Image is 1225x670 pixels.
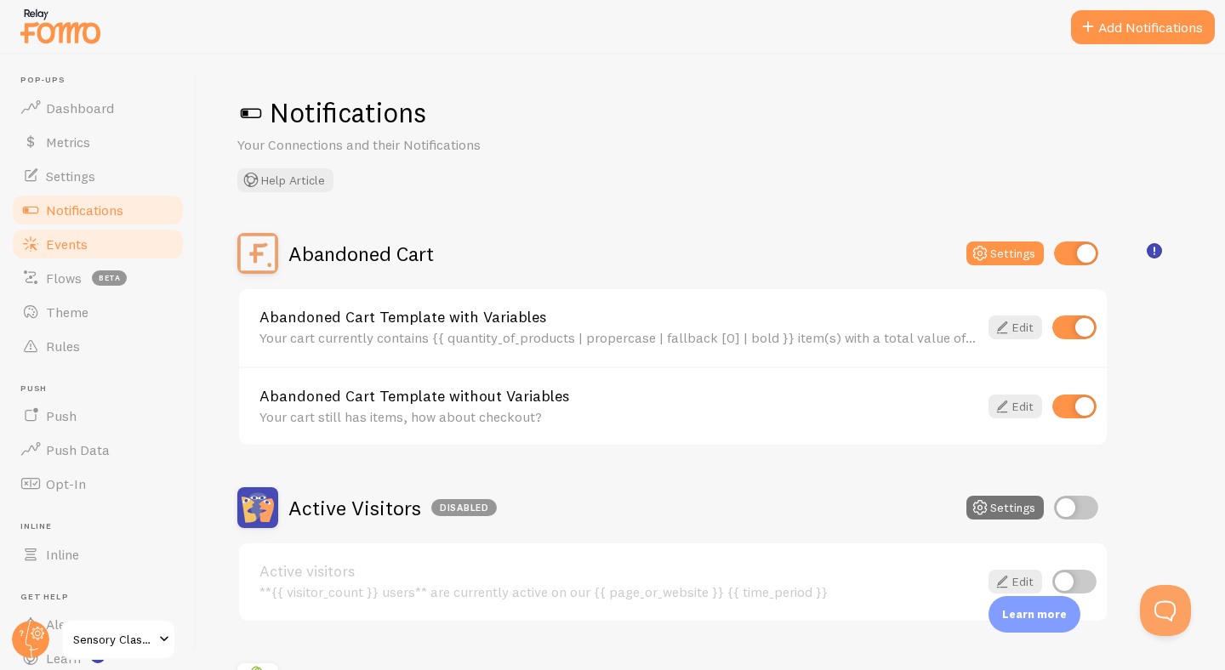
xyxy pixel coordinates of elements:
a: Notifications [10,193,185,227]
span: Opt-In [46,475,86,492]
a: Dashboard [10,91,185,125]
span: Inline [46,546,79,563]
a: Push Data [10,433,185,467]
img: Abandoned Cart [237,233,278,274]
span: Dashboard [46,99,114,116]
a: Abandoned Cart Template without Variables [259,389,978,404]
span: beta [92,270,127,286]
a: Inline [10,537,185,571]
a: Edit [989,315,1042,339]
span: Sensory Classroom [73,629,154,650]
div: Learn more [989,596,1080,633]
span: Push [46,407,77,424]
a: Edit [989,570,1042,593]
span: Settings [46,167,95,185]
span: Events [46,236,88,253]
img: Active Visitors [237,487,278,528]
a: Alerts [10,607,185,641]
a: Push [10,399,185,433]
a: Active visitors [259,564,978,579]
span: Inline [20,521,185,532]
span: Pop-ups [20,75,185,86]
div: **{{ visitor_count }} users** are currently active on our {{ page_or_website }} {{ time_period }} [259,584,978,599]
h2: Abandoned Cart [288,241,434,267]
h2: Active Visitors [288,495,497,521]
span: Push Data [46,441,110,458]
a: Abandoned Cart Template with Variables [259,309,978,325]
button: Settings [966,241,1044,265]
span: Metrics [46,133,90,150]
a: Metrics [10,125,185,159]
div: Disabled [431,499,497,516]
a: Events [10,227,185,261]
svg: <p>🛍️ For Shopify Users</p><p>To use the <strong>Abandoned Cart with Variables</strong> template,... [1147,243,1162,258]
h1: Notifications [237,95,1184,130]
a: Rules [10,329,185,363]
a: Theme [10,295,185,329]
img: fomo-relay-logo-orange.svg [18,4,103,48]
p: Learn more [1002,606,1067,622]
span: Alerts [46,616,83,633]
div: Your cart still has items, how about checkout? [259,409,978,424]
span: Theme [46,304,88,321]
iframe: Help Scout Beacon - Open [1140,585,1191,636]
a: Edit [989,395,1042,418]
span: Rules [46,338,80,355]
a: Sensory Classroom [61,619,176,660]
button: Settings [966,496,1044,520]
span: Get Help [20,592,185,603]
a: Settings [10,159,185,193]
span: Learn [46,650,81,667]
a: Opt-In [10,467,185,501]
span: Push [20,383,185,395]
div: Your cart currently contains {{ quantity_of_products | propercase | fallback [0] | bold }} item(s... [259,330,978,345]
p: Your Connections and their Notifications [237,135,646,155]
button: Help Article [237,168,333,192]
span: Notifications [46,202,123,219]
span: Flows [46,270,82,287]
a: Flows beta [10,261,185,295]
